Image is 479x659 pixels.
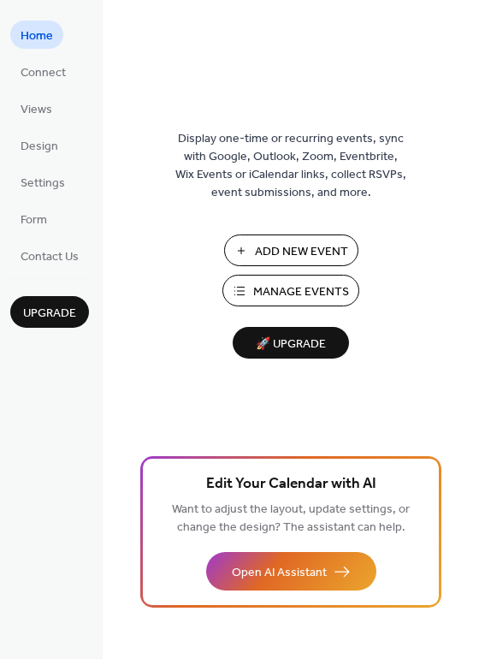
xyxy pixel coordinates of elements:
[172,498,410,539] span: Want to adjust the layout, update settings, or change the design? The assistant can help.
[21,248,79,266] span: Contact Us
[21,27,53,45] span: Home
[10,205,57,233] a: Form
[10,296,89,328] button: Upgrade
[206,552,376,591] button: Open AI Assistant
[255,243,348,261] span: Add New Event
[224,235,358,266] button: Add New Event
[10,131,68,159] a: Design
[10,21,63,49] a: Home
[21,64,66,82] span: Connect
[232,564,327,582] span: Open AI Assistant
[10,241,89,270] a: Contact Us
[175,130,406,202] span: Display one-time or recurring events, sync with Google, Outlook, Zoom, Eventbrite, Wix Events or ...
[243,333,339,356] span: 🚀 Upgrade
[10,168,75,196] a: Settings
[253,283,349,301] span: Manage Events
[222,275,359,306] button: Manage Events
[23,305,76,323] span: Upgrade
[21,138,58,156] span: Design
[10,94,62,122] a: Views
[21,211,47,229] span: Form
[206,472,376,496] span: Edit Your Calendar with AI
[21,175,65,193] span: Settings
[21,101,52,119] span: Views
[233,327,349,359] button: 🚀 Upgrade
[10,57,76,86] a: Connect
